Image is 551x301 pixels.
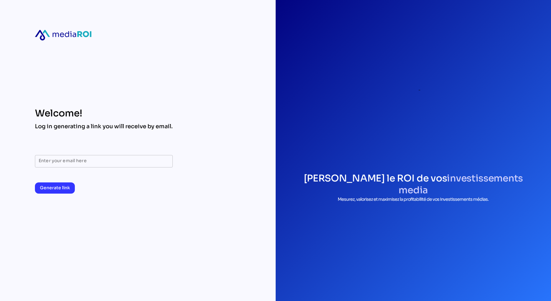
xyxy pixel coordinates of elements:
[288,172,539,196] h1: [PERSON_NAME] le ROI de vos
[399,172,523,196] span: investissements media
[35,182,75,194] button: Generate link
[35,30,91,40] div: mediaroi
[35,108,173,119] div: Welcome!
[35,123,173,130] div: Log in generating a link you will receive by email.
[343,20,483,160] div: login
[39,155,169,167] input: Enter your email here
[40,184,70,191] span: Generate link
[288,196,539,203] p: Mesurez, valorisez et maximisez la profitabilité de vos investissements médias.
